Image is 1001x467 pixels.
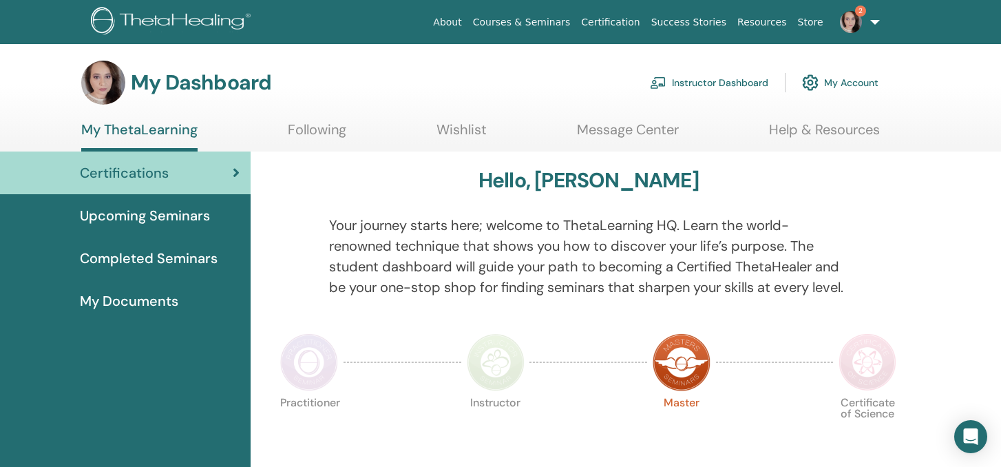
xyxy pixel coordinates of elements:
img: Instructor [467,333,525,391]
a: Following [288,121,346,148]
span: My Documents [80,291,178,311]
div: Open Intercom Messenger [954,420,987,453]
a: My ThetaLearning [81,121,198,152]
a: Resources [732,10,792,35]
a: Certification [576,10,645,35]
img: default.jpg [840,11,862,33]
p: Your journey starts here; welcome to ThetaLearning HQ. Learn the world-renowned technique that sh... [329,215,848,298]
img: Practitioner [280,333,338,391]
a: Help & Resources [769,121,880,148]
a: My Account [802,68,878,98]
span: Completed Seminars [80,248,218,269]
a: Wishlist [436,121,487,148]
span: Upcoming Seminars [80,205,210,226]
img: default.jpg [81,61,125,105]
a: Message Center [577,121,679,148]
a: Store [792,10,829,35]
a: Courses & Seminars [467,10,576,35]
h3: Hello, [PERSON_NAME] [478,168,699,193]
p: Master [653,397,710,455]
img: cog.svg [802,71,819,94]
a: About [428,10,467,35]
img: chalkboard-teacher.svg [650,76,666,89]
a: Success Stories [646,10,732,35]
a: Instructor Dashboard [650,68,768,98]
p: Certificate of Science [839,397,896,455]
img: logo.png [91,7,255,38]
span: Certifications [80,163,169,183]
span: 2 [855,6,866,17]
h3: My Dashboard [131,70,271,95]
img: Master [653,333,710,391]
p: Practitioner [280,397,338,455]
img: Certificate of Science [839,333,896,391]
p: Instructor [467,397,525,455]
